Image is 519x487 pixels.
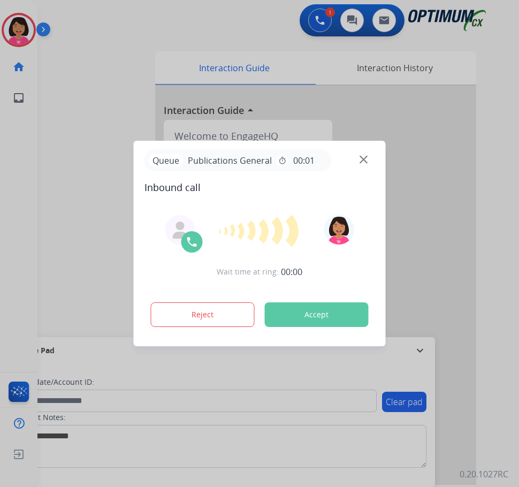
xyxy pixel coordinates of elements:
span: Publications General [184,154,276,167]
img: avatar [324,215,354,245]
button: Accept [265,302,369,327]
span: Wait time at ring: [217,267,279,277]
img: close-button [360,156,368,164]
span: 00:00 [281,265,302,278]
img: agent-avatar [172,222,189,239]
p: 0.20.1027RC [460,468,508,481]
p: Queue [149,154,184,167]
img: call-icon [186,235,199,248]
span: 00:01 [293,154,315,167]
span: Inbound call [144,180,375,195]
mat-icon: timer [278,156,287,165]
button: Reject [151,302,255,327]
